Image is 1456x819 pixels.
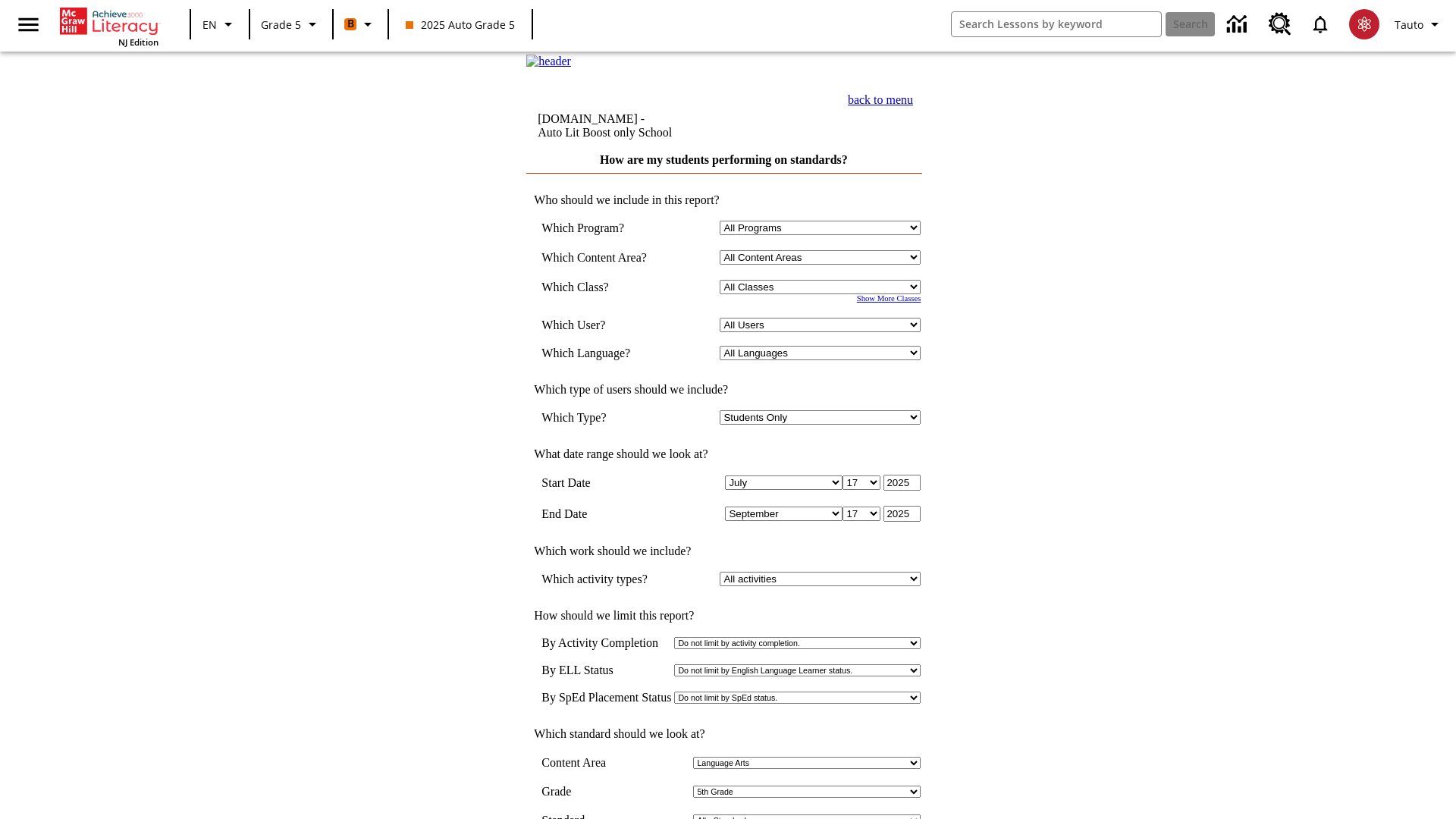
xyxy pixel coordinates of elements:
button: Language: EN, Select a language [196,11,244,38]
button: Grade: Grade 5, Select a grade [255,11,328,38]
a: Data Center [1218,4,1260,45]
span: NJ Edition [118,36,158,48]
a: Notifications [1301,5,1340,44]
input: search field [952,12,1161,36]
span: 2025 Auto Grade 5 [406,17,515,33]
td: Which activity types? [541,572,669,586]
button: Profile/Settings [1389,11,1450,38]
div: Home [60,5,158,48]
a: How are my students performing on standards? [600,153,848,166]
a: back to menu [848,93,913,106]
td: Which User? [541,318,669,332]
a: Show More Classes [857,294,921,303]
img: avatar image [1349,9,1379,39]
td: Who should we include in this report? [526,193,921,207]
td: [DOMAIN_NAME] - [538,112,769,140]
td: By ELL Status [541,664,671,677]
span: Grade 5 [261,17,301,33]
span: EN [202,17,217,33]
button: Open side menu [6,2,51,47]
td: Which Class? [541,280,669,294]
td: Which Language? [541,346,669,360]
button: Boost Class color is orange. Change class color [338,11,383,38]
td: Which Type? [541,410,669,425]
nobr: Auto Lit Boost only School [538,126,672,139]
span: Tauto [1395,17,1423,33]
td: Which work should we include? [526,544,921,558]
img: header [526,55,571,68]
span: B [347,14,354,33]
td: Content Area [541,756,625,770]
td: Which standard should we look at? [526,727,921,741]
td: Which Program? [541,221,669,235]
td: What date range should we look at? [526,447,921,461]
td: End Date [541,506,669,522]
td: Which type of users should we include? [526,383,921,397]
td: How should we limit this report? [526,609,921,623]
td: Start Date [541,475,669,491]
nobr: Which Content Area? [541,251,647,264]
a: Resource Center, Will open in new tab [1260,4,1301,45]
button: Select a new avatar [1340,5,1389,44]
td: By Activity Completion [541,636,671,650]
td: Grade [541,785,585,799]
td: By SpEd Placement Status [541,691,671,704]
